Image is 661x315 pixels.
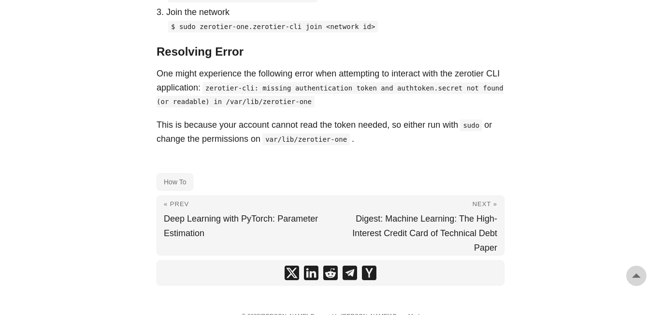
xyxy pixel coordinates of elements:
[304,266,318,280] a: share Install Zerotier CLI Linux on linkedin
[157,45,504,59] h3: Resolving Error
[157,196,330,255] a: « Prev Deep Learning with PyTorch: Parameter Estimation
[460,120,482,131] code: sudo
[323,266,338,280] a: share Install Zerotier CLI Linux on reddit
[157,118,504,146] p: This is because your account cannot read the token needed, so either run with or change the permi...
[352,214,497,253] span: Digest: Machine Learning: The High-Interest Credit Card of Technical Debt Paper
[157,82,503,108] code: zerotier-cli: missing authentication token and authtoken.secret not found (or readable) in /var/l...
[168,21,378,32] code: $ sudo zerotier-one.zerotier-cli join <network id>
[157,67,504,108] p: One might experience the following error when attempting to interact with the zerotier CLI applic...
[166,5,504,19] p: Join the network
[473,200,497,208] span: Next »
[262,134,350,145] code: var/lib/zerotier-one
[164,214,318,238] span: Deep Learning with PyTorch: Parameter Estimation
[343,266,357,280] a: share Install Zerotier CLI Linux on telegram
[330,196,504,255] a: Next » Digest: Machine Learning: The High-Interest Credit Card of Technical Debt Paper
[626,266,647,286] a: go to top
[285,266,299,280] a: share Install Zerotier CLI Linux on x
[164,200,189,208] span: « Prev
[362,266,376,280] a: share Install Zerotier CLI Linux on ycombinator
[157,173,193,191] a: How To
